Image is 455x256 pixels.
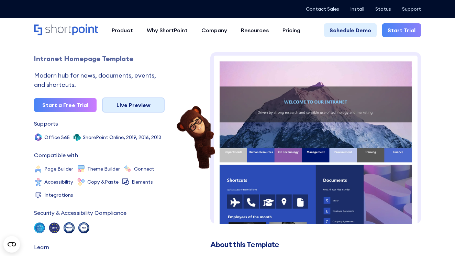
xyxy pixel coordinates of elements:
[102,97,165,113] a: Live Preview
[34,244,49,250] div: Learn
[382,23,421,37] a: Start Trial
[34,71,165,89] div: Modern hub for news, documents, events, and shortcuts.
[87,166,120,171] div: Theme Builder
[105,23,140,37] a: Product
[210,240,421,249] h2: About this Template
[147,26,188,34] div: Why ShortPoint
[44,179,73,184] div: Accessibility
[83,135,162,140] div: SharePoint Online, 2019, 2016, 2013
[87,179,119,184] div: Copy &Paste
[402,6,421,12] a: Support
[44,135,70,140] div: Office 365
[132,179,153,184] div: Elements
[282,26,300,34] div: Pricing
[34,152,78,158] div: Compatible with
[134,166,154,171] div: Connect
[234,23,276,37] a: Resources
[140,23,195,37] a: Why ShortPoint
[44,193,73,197] div: Integrations
[112,26,133,34] div: Product
[195,23,234,37] a: Company
[350,6,364,12] a: Install
[34,24,98,36] a: Home
[306,6,339,12] a: Contact Sales
[201,26,227,34] div: Company
[375,6,391,12] a: Status
[44,166,73,171] div: Page Builder
[34,222,45,233] img: soc 2
[324,23,377,37] a: Schedule Demo
[34,98,97,112] a: Start a Free Trial
[276,23,307,37] a: Pricing
[421,223,455,256] iframe: Chat Widget
[34,210,126,216] div: Security & Accessibility Compliance
[3,236,20,253] button: Open CMP widget
[421,223,455,256] div: Widget de chat
[34,54,165,64] h1: Intranet Homepage Template
[241,26,269,34] div: Resources
[34,121,58,126] div: Supports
